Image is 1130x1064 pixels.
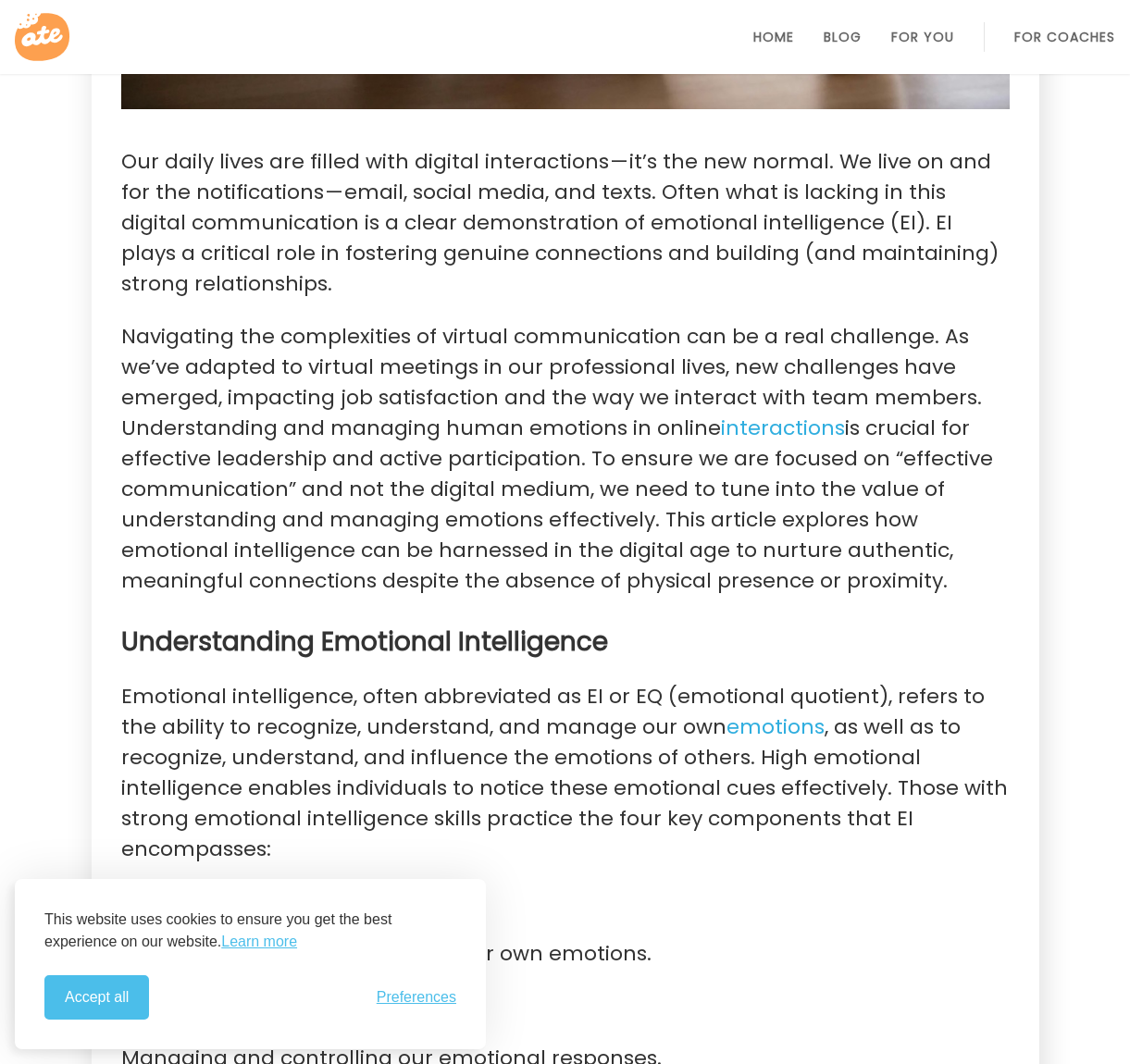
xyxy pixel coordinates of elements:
button: Accept all cookies [44,975,149,1020]
a: emotions [726,712,825,742]
p: This website uses cookies to ensure you get the best experience on our website. [44,909,456,953]
p: Our daily lives are filled with digital interactions — it’s the new normal. We live on and for th... [121,146,1010,299]
p: Navigating the complexities of virtual communication can be a real challenge. As we’ve adapted to... [121,321,1010,596]
p: Recognizing and understanding our own emotions. [121,938,1010,969]
a: Blog [824,30,862,44]
span: Preferences [377,989,456,1006]
a: For You [891,30,954,44]
a: For Coaches [1014,30,1115,44]
a: Learn more [221,931,297,953]
strong: Understanding Emotional Intelligence [121,624,608,660]
button: Toggle preferences [377,989,456,1006]
a: Home [753,30,794,44]
a: interactions [721,414,845,443]
p: Emotional intelligence, often abbreviated as EI or EQ (emotional quotient), refers to the ability... [121,681,1010,864]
